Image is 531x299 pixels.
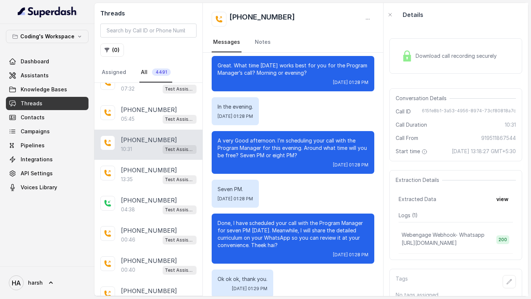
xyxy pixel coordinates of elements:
span: 10:31 [505,121,516,129]
span: Contacts [21,114,45,121]
p: [PHONE_NUMBER] [121,256,177,265]
span: [DATE] 01:28 PM [333,162,368,168]
text: HA [12,279,21,287]
span: API Settings [21,170,53,177]
p: Tags [396,275,408,288]
a: harsh [6,272,88,293]
p: Test Assistant-3 [165,146,194,153]
span: [URL][DOMAIN_NAME] [402,240,457,246]
button: (0) [100,43,124,57]
span: Call From [396,134,418,142]
p: [PHONE_NUMBER] [121,166,177,175]
p: Test Assistant-3 [165,116,194,123]
a: Campaigns [6,125,88,138]
p: [PHONE_NUMBER] [121,136,177,144]
a: Messages [212,32,242,52]
a: Notes [253,32,272,52]
a: Threads [6,97,88,110]
p: 00:40 [121,266,135,274]
span: [DATE] 01:28 PM [218,196,253,202]
p: Coding's Workspace [20,32,74,41]
img: Lock Icon [402,50,413,61]
p: [PHONE_NUMBER] [121,286,177,295]
span: 200 [496,235,509,244]
span: Campaigns [21,128,50,135]
p: Great. What time [DATE] works best for you for the Program Manager’s call? Morning or evening? [218,62,368,77]
p: Webengage Webhook- Whatsapp [402,231,485,239]
span: Conversation Details [396,95,450,102]
span: Start time [396,148,429,155]
span: [DATE] 01:29 PM [232,286,267,292]
a: Dashboard [6,55,88,68]
p: In the evening. [218,103,253,110]
p: [PHONE_NUMBER] [121,105,177,114]
span: [DATE] 01:28 PM [333,252,368,258]
p: 00:46 [121,236,135,243]
span: Integrations [21,156,53,163]
button: Coding's Workspace [6,30,88,43]
p: Done, I have scheduled your call with the Program Manager for seven PM [DATE]. Meanwhile, I will ... [218,219,368,249]
p: A very Good afternoon. I’m scheduling your call with the Program Manager for this evening. Around... [218,137,368,159]
p: 05:45 [121,115,135,123]
p: No tags assigned [396,291,516,299]
p: 04:38 [121,206,135,213]
a: Assigned [100,63,128,82]
p: Test Assistant-3 [165,176,194,183]
span: Extraction Details [396,176,442,184]
nav: Tabs [100,63,197,82]
a: Integrations [6,153,88,166]
span: Download call recording securely [416,52,500,60]
span: [DATE] 01:28 PM [333,80,368,85]
span: Call Duration [396,121,427,129]
span: [DATE] 13:18:27 GMT+5:30 [452,148,516,155]
span: Voices Library [21,184,57,191]
span: Dashboard [21,58,49,65]
input: Search by Call ID or Phone Number [100,24,197,38]
span: Extracted Data [399,196,436,203]
span: harsh [28,279,43,286]
a: Knowledge Bases [6,83,88,96]
h2: [PHONE_NUMBER] [229,12,295,27]
p: [PHONE_NUMBER] [121,196,177,205]
p: Ok ok ok, thank you. [218,275,267,283]
p: Seven PM. [218,186,253,193]
p: Test Assistant-3 [165,267,194,274]
h2: Threads [100,9,197,18]
span: 615fe8b1-3a53-4956-8974-73cf80818a7c [422,108,516,115]
span: Threads [21,100,42,107]
span: [DATE] 01:28 PM [218,113,253,119]
nav: Tabs [212,32,374,52]
p: 07:32 [121,85,135,92]
p: Test Assistant-3 [165,206,194,214]
span: Knowledge Bases [21,86,67,93]
p: Details [403,10,423,19]
span: 4491 [152,68,171,76]
p: [PHONE_NUMBER] [121,226,177,235]
span: Assistants [21,72,49,79]
a: API Settings [6,167,88,180]
img: light.svg [18,6,77,18]
a: Assistants [6,69,88,82]
p: Test Assistant-3 [165,236,194,244]
a: Voices Library [6,181,88,194]
a: All4491 [139,63,172,82]
p: 13:35 [121,176,133,183]
p: Logs ( 1 ) [399,212,513,219]
a: Pipelines [6,139,88,152]
span: Pipelines [21,142,45,149]
span: Call ID [396,108,411,115]
a: Contacts [6,111,88,124]
span: 919511867544 [481,134,516,142]
button: view [492,193,513,206]
p: Test Assistant-3 [165,85,194,93]
p: 10:31 [121,145,132,153]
